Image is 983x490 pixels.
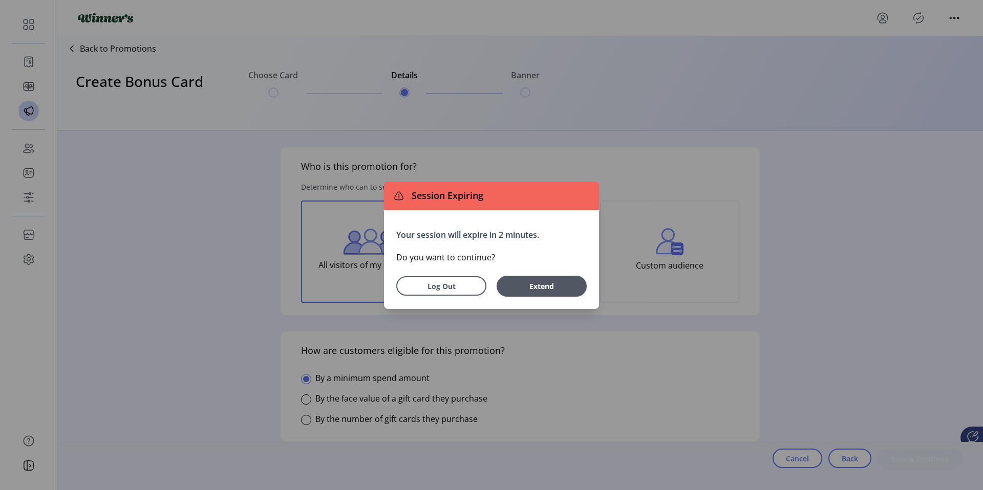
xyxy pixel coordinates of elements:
span: Extend [510,281,573,292]
span: Session Expiring [408,189,483,203]
button: Log Out [396,276,486,296]
p: Your session will expire in 2 minutes. [396,229,587,241]
p: Do you want to continue? [396,251,587,263]
span: Log Out [410,281,473,292]
button: Extend [497,276,587,297]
